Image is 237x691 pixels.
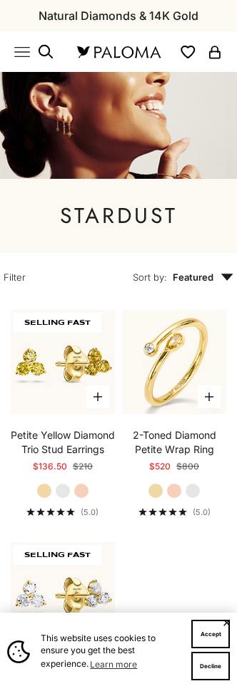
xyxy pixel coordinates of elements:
[118,253,233,293] button: Sort by: Featured
[14,43,60,61] nav: Primary navigation
[33,459,67,474] sale-price: $136.50
[60,202,178,230] h1: Stardust
[73,459,93,474] compare-at-price: $210
[81,507,99,517] span: (5.0)
[89,656,139,672] a: Learn more
[11,310,115,414] img: #YellowGold
[26,508,75,516] div: 5.0 out of 5.0 stars
[4,253,118,293] button: Filter
[26,507,99,517] a: 5.0 out of 5.0 stars(5.0)
[173,270,233,284] span: Featured
[41,632,181,672] span: This website uses cookies to ensure you get the best experience.
[138,508,187,516] div: 5.0 out of 5.0 stars
[14,545,101,565] span: SELLING FAST
[191,620,230,648] button: Accept
[122,310,226,414] img: #YellowGold
[39,6,198,25] p: Natural Diamonds & 14K Gold
[179,43,223,61] nav: Secondary navigation
[222,618,231,627] button: Close
[11,542,115,646] img: #YellowGold
[7,640,30,663] img: Cookie banner
[138,507,211,517] a: 5.0 out of 5.0 stars(5.0)
[176,459,199,474] compare-at-price: $800
[122,428,226,457] a: 2-Toned Diamond Petite Wrap Ring
[11,428,115,457] a: Petite Yellow Diamond Trio Stud Earrings
[133,270,167,284] span: Sort by:
[193,507,211,517] span: (5.0)
[191,652,230,680] button: Decline
[149,459,171,474] sale-price: $520
[14,313,101,333] span: SELLING FAST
